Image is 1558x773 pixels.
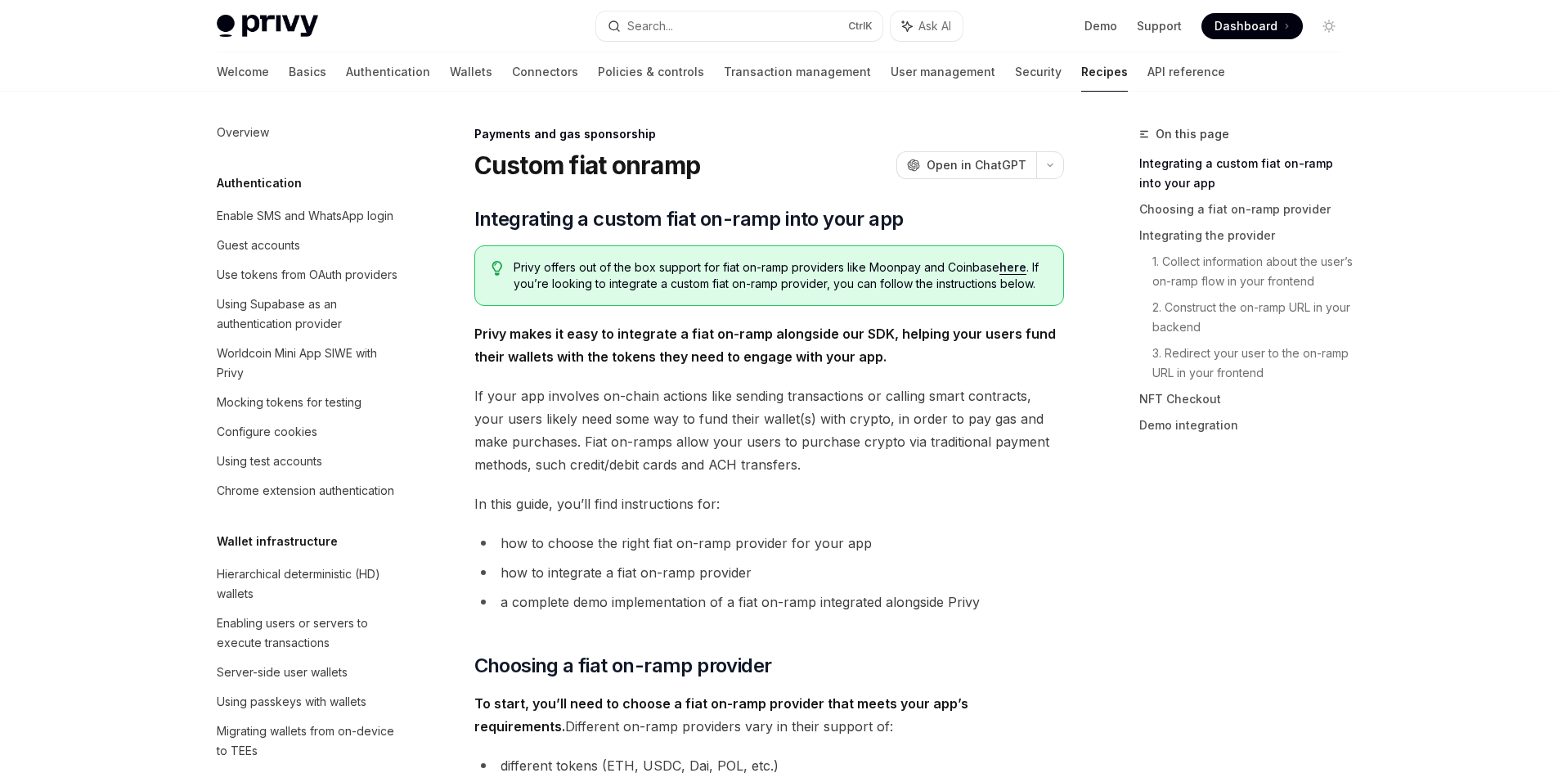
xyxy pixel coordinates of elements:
[217,265,397,285] div: Use tokens from OAuth providers
[217,344,403,383] div: Worldcoin Mini App SIWE with Privy
[927,157,1026,173] span: Open in ChatGPT
[217,663,348,682] div: Server-side user wallets
[474,151,701,180] h1: Custom fiat onramp
[204,231,413,260] a: Guest accounts
[217,294,403,334] div: Using Supabase as an authentication provider
[1139,386,1355,412] a: NFT Checkout
[891,52,995,92] a: User management
[1081,52,1128,92] a: Recipes
[848,20,873,33] span: Ctrl K
[217,123,269,142] div: Overview
[512,52,578,92] a: Connectors
[217,481,394,501] div: Chrome extension authentication
[217,52,269,92] a: Welcome
[474,492,1064,515] span: In this guide, you’ll find instructions for:
[1139,222,1355,249] a: Integrating the provider
[217,613,403,653] div: Enabling users or servers to execute transactions
[204,658,413,687] a: Server-side user wallets
[346,52,430,92] a: Authentication
[514,259,1046,292] span: Privy offers out of the box support for fiat on-ramp providers like Moonpay and Coinbase . If you...
[204,447,413,476] a: Using test accounts
[896,151,1036,179] button: Open in ChatGPT
[1139,412,1355,438] a: Demo integration
[450,52,492,92] a: Wallets
[891,11,963,41] button: Ask AI
[217,532,338,551] h5: Wallet infrastructure
[1084,18,1117,34] a: Demo
[1137,18,1182,34] a: Support
[204,687,413,717] a: Using passkeys with wallets
[627,16,673,36] div: Search...
[1139,151,1355,196] a: Integrating a custom fiat on-ramp into your app
[474,561,1064,584] li: how to integrate a fiat on-ramp provider
[204,717,413,766] a: Migrating wallets from on-device to TEEs
[204,560,413,609] a: Hierarchical deterministic (HD) wallets
[217,15,318,38] img: light logo
[1139,196,1355,222] a: Choosing a fiat on-ramp provider
[474,695,968,735] strong: To start, you’ll need to choose a fiat on-ramp provider that meets your app’s requirements.
[596,11,882,41] button: Search...CtrlK
[918,18,951,34] span: Ask AI
[999,260,1026,275] a: here
[474,653,772,679] span: Choosing a fiat on-ramp provider
[204,290,413,339] a: Using Supabase as an authentication provider
[217,422,317,442] div: Configure cookies
[204,201,413,231] a: Enable SMS and WhatsApp login
[474,206,904,232] span: Integrating a custom fiat on-ramp into your app
[204,260,413,290] a: Use tokens from OAuth providers
[492,261,503,276] svg: Tip
[217,206,393,226] div: Enable SMS and WhatsApp login
[724,52,871,92] a: Transaction management
[1316,13,1342,39] button: Toggle dark mode
[1015,52,1062,92] a: Security
[217,721,403,761] div: Migrating wallets from on-device to TEEs
[474,591,1064,613] li: a complete demo implementation of a fiat on-ramp integrated alongside Privy
[217,452,322,471] div: Using test accounts
[289,52,326,92] a: Basics
[217,236,300,255] div: Guest accounts
[598,52,704,92] a: Policies & controls
[474,532,1064,555] li: how to choose the right fiat on-ramp provider for your app
[1147,52,1225,92] a: API reference
[1152,294,1355,340] a: 2. Construct the on-ramp URL in your backend
[474,692,1064,738] span: Different on-ramp providers vary in their support of:
[474,126,1064,142] div: Payments and gas sponsorship
[1152,249,1355,294] a: 1. Collect information about the user’s on-ramp flow in your frontend
[204,388,413,417] a: Mocking tokens for testing
[204,609,413,658] a: Enabling users or servers to execute transactions
[204,118,413,147] a: Overview
[217,564,403,604] div: Hierarchical deterministic (HD) wallets
[204,417,413,447] a: Configure cookies
[474,326,1056,365] strong: Privy makes it easy to integrate a fiat on-ramp alongside our SDK, helping your users fund their ...
[1156,124,1229,144] span: On this page
[1152,340,1355,386] a: 3. Redirect your user to the on-ramp URL in your frontend
[204,339,413,388] a: Worldcoin Mini App SIWE with Privy
[474,384,1064,476] span: If your app involves on-chain actions like sending transactions or calling smart contracts, your ...
[204,476,413,506] a: Chrome extension authentication
[1201,13,1303,39] a: Dashboard
[217,393,361,412] div: Mocking tokens for testing
[217,173,302,193] h5: Authentication
[217,692,366,712] div: Using passkeys with wallets
[1215,18,1277,34] span: Dashboard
